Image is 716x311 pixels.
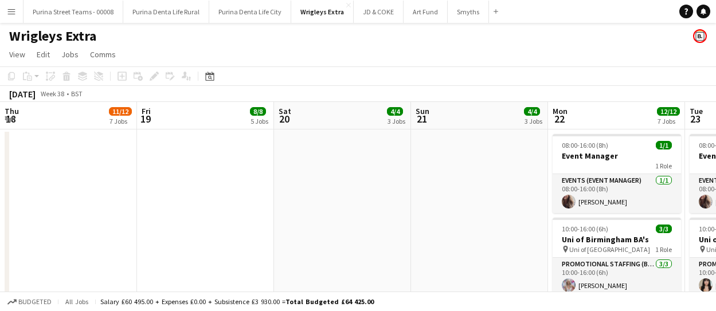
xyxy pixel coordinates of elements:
div: 7 Jobs [109,117,131,125]
span: Comms [90,49,116,60]
span: 18 [3,112,19,125]
span: Uni of [GEOGRAPHIC_DATA] [569,245,650,254]
span: 23 [688,112,703,125]
span: 1/1 [656,141,672,149]
span: Thu [5,106,19,116]
span: 08:00-16:00 (8h) [562,141,608,149]
span: 20 [277,112,291,125]
span: 10:00-16:00 (6h) [562,225,608,233]
span: 4/4 [524,107,540,116]
span: 1 Role [655,162,672,170]
button: Art Fund [404,1,448,23]
span: Edit [37,49,50,60]
span: 4/4 [387,107,403,116]
h3: Uni of Birmingham BA's [553,234,681,245]
span: Fri [142,106,151,116]
span: Week 38 [38,89,66,98]
button: Purina Denta Life Rural [123,1,209,23]
button: Purina Street Teams - 00008 [24,1,123,23]
span: 1 Role [655,245,672,254]
button: Purina Denta Life City [209,1,291,23]
span: Tue [690,106,703,116]
h3: Event Manager [553,151,681,161]
span: All jobs [63,297,91,306]
button: Wrigleys Extra [291,1,354,23]
div: [DATE] [9,88,36,100]
div: 3 Jobs [525,117,542,125]
a: Edit [32,47,54,62]
a: View [5,47,30,62]
div: BST [71,89,83,98]
span: 22 [551,112,568,125]
span: Jobs [61,49,79,60]
span: 3/3 [656,225,672,233]
h1: Wrigleys Extra [9,27,96,45]
button: Budgeted [6,296,53,308]
span: 8/8 [250,107,266,116]
div: 3 Jobs [388,117,405,125]
button: Smyths [448,1,489,23]
div: 5 Jobs [251,117,268,125]
button: JD & COKE [354,1,404,23]
app-job-card: 08:00-16:00 (8h)1/1Event Manager1 RoleEvents (Event Manager)1/108:00-16:00 (8h)[PERSON_NAME] [553,134,681,213]
span: 11/12 [109,107,132,116]
span: Budgeted [18,298,52,306]
a: Comms [85,47,120,62]
span: 12/12 [657,107,680,116]
span: Sat [279,106,291,116]
span: 21 [414,112,429,125]
a: Jobs [57,47,83,62]
app-user-avatar: Bounce Activations Ltd [693,29,707,43]
div: 7 Jobs [658,117,679,125]
span: 19 [140,112,151,125]
span: View [9,49,25,60]
span: Sun [416,106,429,116]
span: Mon [553,106,568,116]
span: Total Budgeted £64 425.00 [285,297,374,306]
div: Salary £60 495.00 + Expenses £0.00 + Subsistence £3 930.00 = [100,297,374,306]
app-card-role: Events (Event Manager)1/108:00-16:00 (8h)[PERSON_NAME] [553,174,681,213]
